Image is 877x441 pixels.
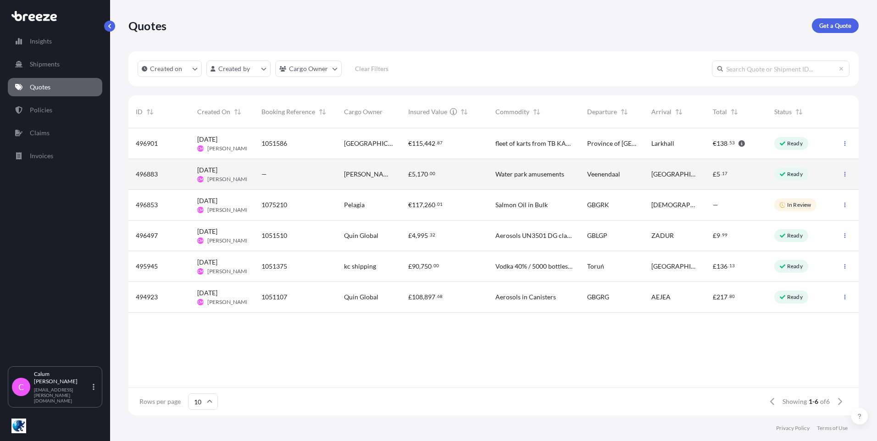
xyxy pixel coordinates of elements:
span: 5 [412,171,416,177]
span: 9 [716,232,720,239]
a: Shipments [8,55,102,73]
span: 90 [412,263,419,270]
p: Cargo Owner [289,64,328,73]
button: Sort [729,106,740,117]
span: 496853 [136,200,158,209]
span: Province of [GEOGRAPHIC_DATA] [587,139,637,148]
span: 1051375 [261,262,287,271]
span: 138 [716,140,727,147]
span: Aerosols UN3501 DG class: 2.1 [495,231,572,240]
span: [DATE] [197,288,217,298]
span: CM [198,298,203,307]
button: Sort [531,106,542,117]
span: Rows per page [139,397,181,406]
span: kc shipping [344,262,376,271]
span: GBLGP [587,231,607,240]
span: , [416,171,417,177]
span: — [261,170,267,179]
a: Privacy Policy [776,424,810,432]
p: Ready [787,263,803,270]
a: Quotes [8,78,102,96]
span: Quin Global [344,231,378,240]
span: 496901 [136,139,158,148]
p: Ready [787,293,803,301]
span: 115 [412,140,423,147]
p: Clear Filters [355,64,389,73]
span: . [432,264,433,267]
p: Created on [150,64,183,73]
span: Toruń [587,262,604,271]
span: Cargo Owner [344,107,383,116]
span: GBGRK [587,200,609,209]
input: Search Quote or Shipment ID... [712,61,849,77]
p: Quotes [128,18,167,33]
span: — [713,200,718,209]
span: 99 [722,233,727,237]
span: Vodka 40% / 5000 bottles @ 70cl [495,262,572,271]
span: € [408,202,412,208]
span: £ [713,171,716,177]
span: Larkhall [651,139,674,148]
span: 5 [716,171,720,177]
p: Ready [787,232,803,239]
p: Quotes [30,83,50,92]
button: createdOn Filter options [138,61,202,77]
p: Created by [218,64,250,73]
span: 17 [722,172,727,175]
span: [DATE] [197,258,217,267]
span: CM [198,175,203,184]
span: . [428,172,429,175]
p: Get a Quote [819,21,851,30]
span: . [721,172,722,175]
a: Insights [8,32,102,50]
span: Pelagia [344,200,365,209]
span: £ [408,232,412,239]
p: Shipments [30,60,60,69]
span: fleet of karts from TB KART [495,139,572,148]
span: [GEOGRAPHIC_DATA] [651,262,698,271]
button: createdBy Filter options [206,61,271,77]
span: . [436,141,437,144]
span: 00 [430,172,435,175]
span: Veenendaal [587,170,620,179]
a: Claims [8,124,102,142]
button: Sort [794,106,805,117]
p: Insights [30,37,52,46]
span: 1075210 [261,200,287,209]
span: [DATE] [197,196,217,205]
span: Quin Global [344,292,378,302]
span: . [728,141,729,144]
span: . [436,203,437,206]
p: Policies [30,105,52,115]
span: 1051107 [261,292,287,302]
button: Sort [232,106,243,117]
span: , [423,202,424,208]
span: . [436,295,437,298]
span: 217 [716,294,727,300]
span: 00 [433,264,439,267]
p: Ready [787,171,803,178]
span: 750 [421,263,432,270]
p: [EMAIL_ADDRESS][PERSON_NAME][DOMAIN_NAME] [34,387,91,403]
button: cargoOwner Filter options [275,61,342,77]
span: 170 [417,171,428,177]
span: ID [136,107,143,116]
span: . [721,233,722,237]
span: £ [408,294,412,300]
span: AEJEA [651,292,671,302]
span: £ [408,171,412,177]
span: 442 [424,140,435,147]
span: [PERSON_NAME] [207,237,251,244]
span: € [408,140,412,147]
button: Sort [673,106,684,117]
span: [PERSON_NAME] [207,268,251,275]
span: 260 [424,202,435,208]
span: [PERSON_NAME] [207,145,251,152]
span: 32 [430,233,435,237]
span: [DATE] [197,227,217,236]
span: , [423,140,424,147]
span: 53 [729,141,735,144]
p: Invoices [30,151,53,160]
span: Arrival [651,107,672,116]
